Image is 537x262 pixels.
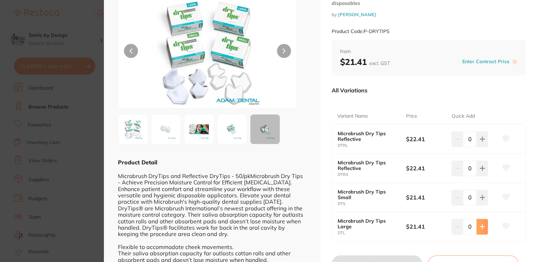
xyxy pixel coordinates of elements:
[460,58,512,65] button: Enter Contract Price
[338,143,406,148] small: DTRL
[219,117,245,142] img: cGc
[338,218,399,229] b: Microbrush Dry Tips Large
[332,87,367,94] p: All Variations
[338,231,406,235] small: DTL
[338,12,376,17] a: [PERSON_NAME]
[369,60,390,66] span: excl. GST
[406,135,447,143] b: $22.41
[250,114,280,144] div: + 6
[337,113,368,120] p: Variant Name
[512,59,517,65] label: i
[250,114,280,144] button: +6
[338,131,399,142] b: Microbrush Dry Tips Reflective
[120,117,146,142] img: VElQUy5qcGc
[452,113,475,120] p: Quick Add
[406,164,447,172] b: $22.41
[332,28,390,34] small: Product Code: P-DRYTIPS
[186,117,212,142] img: LmpwZw
[338,202,406,206] small: DTS
[340,57,390,67] b: $21.41
[338,172,406,177] small: DTRS
[406,223,447,230] b: $21.41
[332,12,526,17] small: by
[118,159,157,166] b: Product Detail
[153,117,179,142] img: LmpwZw
[406,194,447,201] b: $21.41
[332,0,526,6] small: disposables
[338,160,399,171] b: Microbrush Dry Tips Reflective
[340,48,517,55] span: from
[338,189,399,200] b: Microbrush Dry Tips Small
[406,113,417,120] p: Price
